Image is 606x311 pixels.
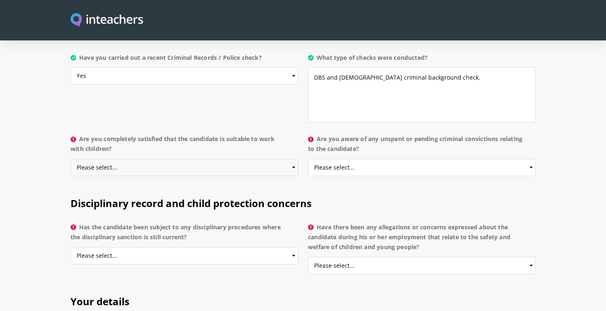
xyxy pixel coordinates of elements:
label: Have you carried out a recent Criminal Records / Police check? [70,53,298,68]
label: Have there been any allegations or concerns expressed about the candidate during his or her emplo... [308,222,536,257]
a: Visit this site's homepage [70,13,143,28]
span: Your details [70,295,129,308]
label: What type of checks were conducted? [308,53,536,68]
span: Disciplinary record and child protection concerns [70,196,312,210]
label: Has the candidate been subject to any disciplinary procedures where the disciplinary sanction is ... [70,222,298,247]
img: Inteachers [70,13,143,28]
label: Are you completely satisfied that the candidate is suitable to work with children? [70,134,298,159]
label: Are you aware of any unspent or pending criminal convictions relating to the candidate? [308,134,536,159]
